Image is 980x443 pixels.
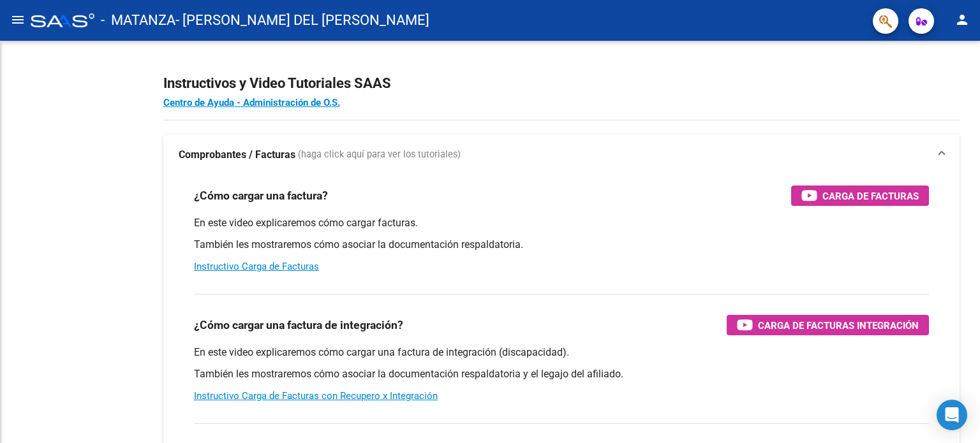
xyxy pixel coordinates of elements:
[163,134,960,175] mat-expansion-panel-header: Comprobantes / Facturas (haga click aquí para ver los tutoriales)
[163,71,960,96] h2: Instructivos y Video Tutoriales SAAS
[937,400,967,430] div: Open Intercom Messenger
[194,216,929,230] p: En este video explicaremos cómo cargar facturas.
[727,315,929,335] button: Carga de Facturas Integración
[758,317,919,333] span: Carga de Facturas Integración
[791,185,929,206] button: Carga de Facturas
[179,148,295,162] strong: Comprobantes / Facturas
[822,188,919,204] span: Carga de Facturas
[10,12,26,27] mat-icon: menu
[194,238,929,252] p: También les mostraremos cómo asociar la documentación respaldatoria.
[298,148,461,162] span: (haga click aquí para ver los tutoriales)
[194,261,319,272] a: Instructivo Carga de Facturas
[194,390,438,402] a: Instructivo Carga de Facturas con Recupero x Integración
[194,316,403,334] h3: ¿Cómo cargar una factura de integración?
[194,367,929,381] p: También les mostraremos cómo asociar la documentación respaldatoria y el legajo del afiliado.
[954,12,970,27] mat-icon: person
[175,6,429,34] span: - [PERSON_NAME] DEL [PERSON_NAME]
[194,187,328,205] h3: ¿Cómo cargar una factura?
[194,345,929,359] p: En este video explicaremos cómo cargar una factura de integración (discapacidad).
[163,97,340,108] a: Centro de Ayuda - Administración de O.S.
[101,6,175,34] span: - MATANZA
